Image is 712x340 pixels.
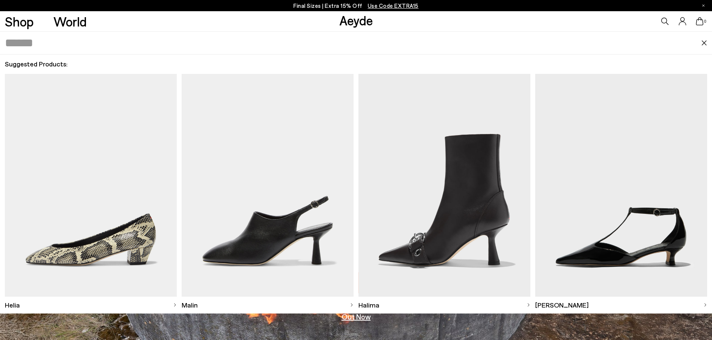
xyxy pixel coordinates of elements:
a: Out Now [342,313,371,320]
span: Halima [358,300,379,310]
img: svg%3E [703,303,707,307]
span: Malin [182,300,198,310]
img: Descriptive text [5,74,177,297]
a: Aeyde [339,12,373,28]
a: Halima [358,297,530,314]
a: [PERSON_NAME] [535,297,707,314]
img: svg%3E [527,303,530,307]
img: Descriptive text [535,74,707,297]
img: svg%3E [350,303,354,307]
a: 0 [696,17,703,25]
span: [PERSON_NAME] [535,300,589,310]
a: Helia [5,297,177,314]
img: close.svg [701,40,707,46]
h2: Suggested Products: [5,59,707,69]
img: Descriptive text [182,74,354,297]
span: Navigate to /collections/ss25-final-sizes [368,2,419,9]
img: svg%3E [173,303,177,307]
span: Helia [5,300,20,310]
span: 0 [703,19,707,24]
a: Malin [182,297,354,314]
p: Final Sizes | Extra 15% Off [293,1,419,10]
a: World [53,15,87,28]
a: Shop [5,15,34,28]
img: Descriptive text [358,74,530,297]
